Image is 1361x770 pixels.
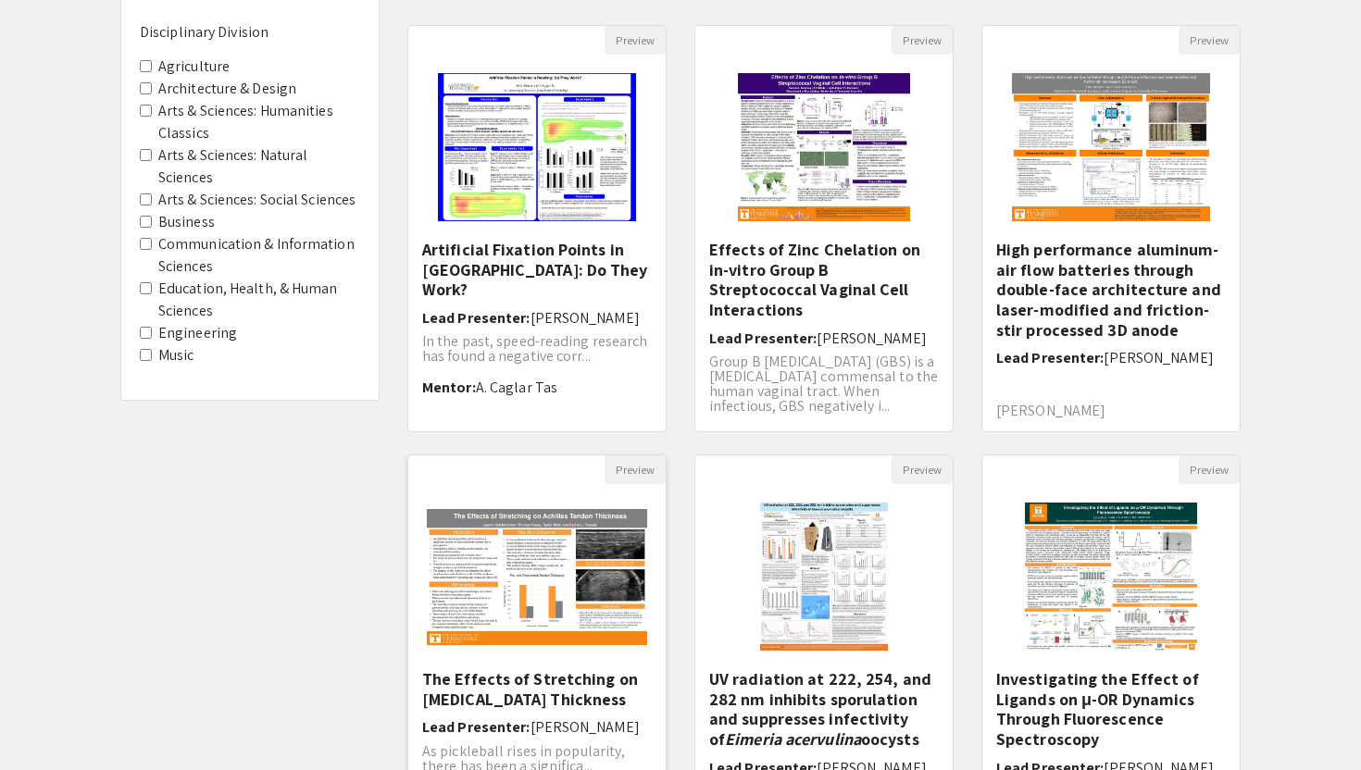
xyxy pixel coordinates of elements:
iframe: Chat [14,687,79,756]
h5: High performance aluminum-air flow batteries through double-face architecture and laser-modified ... [996,240,1226,340]
h5: The Effects of Stretching on [MEDICAL_DATA] Thickness [422,669,652,709]
button: Preview [1179,455,1240,484]
h6: Lead Presenter: [709,329,939,347]
label: Education, Health, & Human Sciences [158,278,360,322]
button: Preview [892,455,953,484]
em: Eimeria acervulina [725,728,861,750]
h6: Lead Presenter: [996,349,1226,366]
div: Open Presentation <p>High performance aluminum-air flow batteries through double-face architectur... [981,25,1241,432]
span: Mentor: [422,378,476,397]
label: Agriculture [158,56,230,78]
h6: Lead Presenter: [422,718,652,736]
label: Music [158,344,194,366]
p: [PERSON_NAME] [996,404,1226,418]
button: Preview [605,26,666,55]
label: Engineering [158,322,237,344]
h5: Investigating the Effect of Ligands on μ-OR Dynamics Through Fluorescence Spectroscopy [996,669,1226,749]
label: Communication & Information Sciences [158,233,360,278]
h5: UV radiation at 222, 254, and 282 nm inhibits sporulation and suppresses infectivity of oocysts [709,669,939,749]
p: Group B [MEDICAL_DATA] (GBS) is a [MEDICAL_DATA] commensal to the human vaginal tract. When infec... [709,354,939,414]
label: Arts & Sciences: Natural Sciences [158,144,360,189]
span: [PERSON_NAME] [531,717,640,737]
label: Architecture & Design [158,78,296,100]
img: <p>The Effects of Stretching on Achilles Tendon Thickness</p> [408,491,666,664]
label: Arts & Sciences: Social Sciences [158,189,356,211]
span: In the past, speed-reading research has found a negative corr... [422,331,648,366]
img: <p>High performance aluminum-air flow batteries through double-face architecture and laser-modifi... [993,55,1228,240]
img: <p>Artificial Fixation Points in Reading: Do They Work?</p> [419,55,654,240]
label: Arts & Sciences: Humanities Classics [158,100,360,144]
label: Business [158,211,215,233]
h5: Effects of Zinc Chelation on in-vitro Group B Streptococcal Vaginal Cell Interactions [709,240,939,319]
div: Open Presentation <p>Artificial Fixation Points in Reading: Do They Work?</p> [407,25,667,432]
img: <p class="ql-align-center"><strong style="color: black;">UV radiation at 222, 254, and 282 nm inh... [742,484,905,669]
img: <p>Investigating the Effect of Ligands on μ-OR Dynamics Through Fluorescence Spectroscopy</p> [1006,484,1217,669]
h6: Lead Presenter: [422,309,652,327]
span: [PERSON_NAME] [1104,348,1213,367]
button: Preview [892,26,953,55]
span: [PERSON_NAME] [817,329,926,348]
span: A. Caglar Tas [476,378,557,397]
div: Open Presentation <p>Effects of Zinc Chelation on in-vitro Group B Streptococcal Vaginal Cell Int... [694,25,954,432]
span: [PERSON_NAME] [531,308,640,328]
button: Preview [605,455,666,484]
h6: Disciplinary Division [140,23,360,41]
img: <p>Effects of Zinc Chelation on in-vitro Group B Streptococcal Vaginal Cell Interactions</p> [719,55,930,240]
h5: Artificial Fixation Points in [GEOGRAPHIC_DATA]: Do They Work? [422,240,652,300]
button: Preview [1179,26,1240,55]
